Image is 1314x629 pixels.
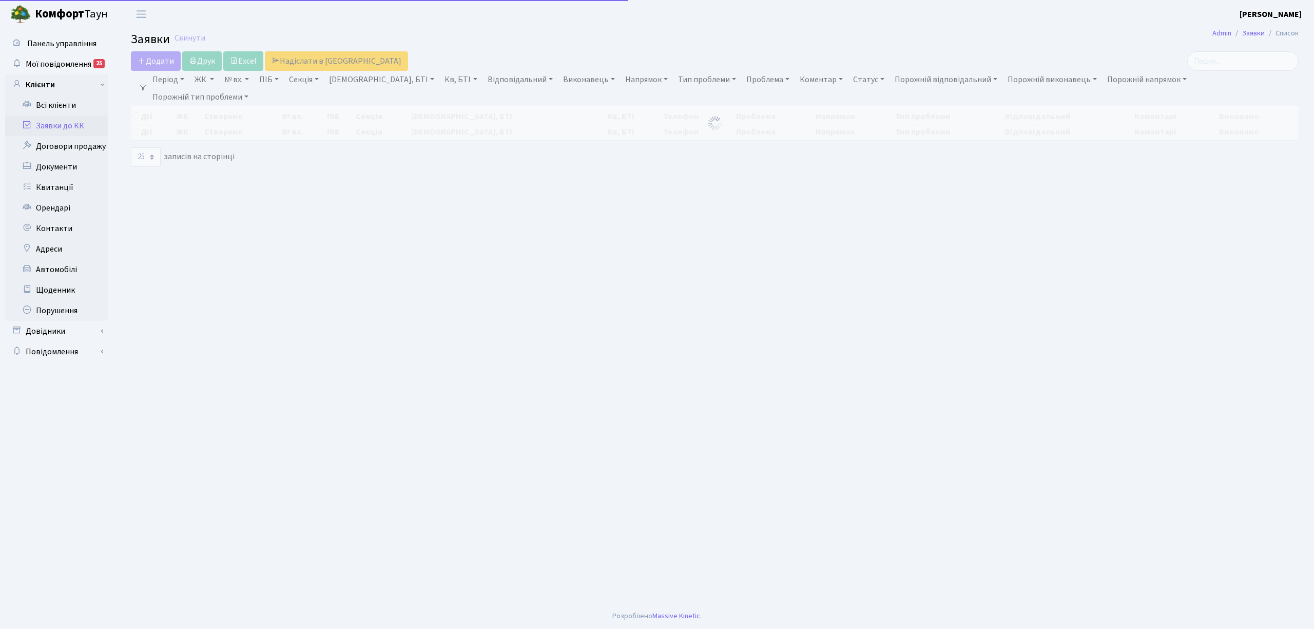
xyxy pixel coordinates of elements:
[5,300,108,321] a: Порушення
[1240,8,1302,21] a: [PERSON_NAME]
[5,95,108,116] a: Всі клієнти
[255,71,283,88] a: ПІБ
[440,71,481,88] a: Кв, БТІ
[325,71,438,88] a: [DEMOGRAPHIC_DATA], БТІ
[5,280,108,300] a: Щоденник
[10,4,31,25] img: logo.png
[559,71,619,88] a: Виконавець
[891,71,1001,88] a: Порожній відповідальний
[175,33,205,43] a: Скинути
[5,198,108,218] a: Орендарі
[223,51,263,71] a: Excel
[796,71,847,88] a: Коментар
[131,147,161,167] select: записів на сторінці
[1103,71,1191,88] a: Порожній напрямок
[35,6,108,23] span: Таун
[5,321,108,341] a: Довідники
[5,341,108,362] a: Повідомлення
[285,71,323,88] a: Секція
[5,177,108,198] a: Квитанції
[5,54,108,74] a: Мої повідомлення25
[93,59,105,68] div: 25
[484,71,557,88] a: Відповідальний
[5,239,108,259] a: Адреси
[1265,28,1299,39] li: Список
[265,51,408,71] a: Надіслати в [GEOGRAPHIC_DATA]
[849,71,888,88] a: Статус
[5,136,108,157] a: Договори продажу
[190,71,218,88] a: ЖК
[1240,9,1302,20] b: [PERSON_NAME]
[5,218,108,239] a: Контакти
[131,51,181,71] a: Додати
[652,611,700,621] a: Massive Kinetic
[182,51,222,71] a: Друк
[1197,23,1314,44] nav: breadcrumb
[5,157,108,177] a: Документи
[1242,28,1265,39] a: Заявки
[27,38,96,49] span: Панель управління
[35,6,84,22] b: Комфорт
[148,71,188,88] a: Період
[621,71,672,88] a: Напрямок
[220,71,253,88] a: № вх.
[1212,28,1231,39] a: Admin
[612,611,702,622] div: Розроблено .
[707,115,723,131] img: Обробка...
[1187,51,1299,71] input: Пошук...
[131,147,235,167] label: записів на сторінці
[5,33,108,54] a: Панель управління
[138,55,174,67] span: Додати
[5,116,108,136] a: Заявки до КК
[148,88,253,106] a: Порожній тип проблеми
[131,30,170,48] span: Заявки
[674,71,740,88] a: Тип проблеми
[128,6,154,23] button: Переключити навігацію
[26,59,91,70] span: Мої повідомлення
[742,71,794,88] a: Проблема
[1003,71,1101,88] a: Порожній виконавець
[5,259,108,280] a: Автомобілі
[5,74,108,95] a: Клієнти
